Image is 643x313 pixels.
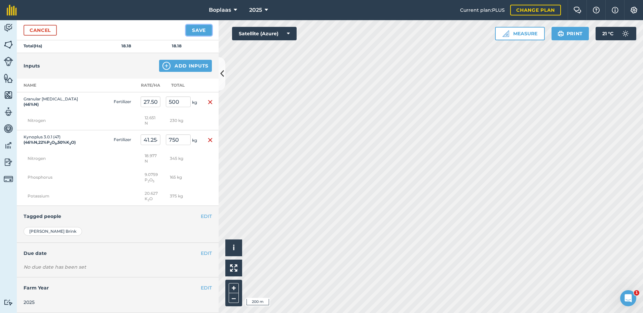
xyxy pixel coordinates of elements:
[111,92,138,111] td: Fertilizer
[4,90,13,100] img: svg+xml;base64,PHN2ZyB4bWxucz0iaHR0cDovL3d3dy53My5vcmcvMjAwMC9zdmciIHdpZHRoPSI1NiIgaGVpZ2h0PSI2MC...
[4,57,13,66] img: svg+xml;base64,PD94bWwgdmVyc2lvbj0iMS4wIiBlbmNvZGluZz0idXRmLTgiPz4KPCEtLSBHZW5lcmF0b3I6IEFkb2JlIE...
[17,111,138,130] td: Nitrogen
[602,27,613,40] span: 21 ° C
[163,79,202,92] th: Total
[138,187,163,206] td: 20.627 K O
[24,25,57,36] a: Cancel
[24,284,212,292] h4: Farm Year
[229,293,239,303] button: –
[634,290,639,296] span: 1
[24,299,212,306] div: 2025
[207,136,213,144] img: svg+xml;base64,PHN2ZyB4bWxucz0iaHR0cDovL3d3dy53My5vcmcvMjAwMC9zdmciIHdpZHRoPSIxNiIgaGVpZ2h0PSIyNC...
[502,30,509,37] img: Ruler icon
[510,5,561,15] a: Change plan
[17,187,138,206] td: Potassium
[4,40,13,50] img: svg+xml;base64,PHN2ZyB4bWxucz0iaHR0cDovL3d3dy53My5vcmcvMjAwMC9zdmciIHdpZHRoPSI1NiIgaGVpZ2h0PSI2MC...
[24,264,212,270] div: No due date has been set
[148,198,149,202] sub: 2
[201,284,212,292] button: EDIT
[495,27,545,40] button: Measure
[230,264,237,272] img: Four arrows, one pointing top left, one top right, one bottom right and the last bottom left
[17,130,84,149] td: Kynoplus 3.0.1 (47)
[225,239,242,256] button: i
[207,98,213,106] img: svg+xml;base64,PHN2ZyB4bWxucz0iaHR0cDovL3d3dy53My5vcmcvMjAwMC9zdmciIHdpZHRoPSIxNiIgaGVpZ2h0PSIyNC...
[163,149,202,168] td: 345 kg
[17,149,138,168] td: Nitrogen
[24,227,82,236] div: [PERSON_NAME] Brink
[138,79,163,92] th: Rate/ Ha
[249,6,262,14] span: 2025
[163,111,202,130] td: 230 kg
[229,283,239,293] button: +
[153,179,154,183] sub: 5
[24,102,39,107] strong: ( 46 % N )
[232,27,297,40] button: Satellite (Azure)
[24,213,212,220] h4: Tagged people
[17,79,84,92] th: Name
[50,142,51,145] sub: 2
[148,179,149,183] sub: 2
[55,142,56,145] sub: 5
[4,174,13,184] img: svg+xml;base64,PD94bWwgdmVyc2lvbj0iMS4wIiBlbmNvZGluZz0idXRmLTgiPz4KPCEtLSBHZW5lcmF0b3I6IEFkb2JlIE...
[24,62,40,70] h4: Inputs
[620,290,636,306] iframe: Intercom live chat
[4,124,13,134] img: svg+xml;base64,PD94bWwgdmVyc2lvbj0iMS4wIiBlbmNvZGluZz0idXRmLTgiPz4KPCEtLSBHZW5lcmF0b3I6IEFkb2JlIE...
[4,140,13,150] img: svg+xml;base64,PD94bWwgdmVyc2lvbj0iMS4wIiBlbmNvZGluZz0idXRmLTgiPz4KPCEtLSBHZW5lcmF0b3I6IEFkb2JlIE...
[209,6,231,14] span: Boplaas
[111,130,138,149] td: Fertilizer
[201,213,212,220] button: EDIT
[163,168,202,187] td: 165 kg
[4,107,13,117] img: svg+xml;base64,PD94bWwgdmVyc2lvbj0iMS4wIiBlbmNvZGluZz0idXRmLTgiPz4KPCEtLSBHZW5lcmF0b3I6IEFkb2JlIE...
[201,250,212,257] button: EDIT
[138,168,163,187] td: 9.0759 P O
[17,92,84,111] td: Granular [MEDICAL_DATA]
[460,6,505,14] span: Current plan : PLUS
[17,168,138,187] td: Phosphorus
[69,142,71,145] sub: 2
[558,30,564,38] img: svg+xml;base64,PHN2ZyB4bWxucz0iaHR0cDovL3d3dy53My5vcmcvMjAwMC9zdmciIHdpZHRoPSIxOSIgaGVpZ2h0PSIyNC...
[4,23,13,33] img: svg+xml;base64,PD94bWwgdmVyc2lvbj0iMS4wIiBlbmNvZGluZz0idXRmLTgiPz4KPCEtLSBHZW5lcmF0b3I6IEFkb2JlIE...
[4,157,13,167] img: svg+xml;base64,PD94bWwgdmVyc2lvbj0iMS4wIiBlbmNvZGluZz0idXRmLTgiPz4KPCEtLSBHZW5lcmF0b3I6IEFkb2JlIE...
[138,149,163,168] td: 18.977 N
[24,250,212,257] h4: Due date
[186,25,212,36] button: Save
[24,140,76,145] strong: ( 46 % N , 22 % P O , 50 % K O )
[630,7,638,13] img: A cog icon
[162,62,171,70] img: svg+xml;base64,PHN2ZyB4bWxucz0iaHR0cDovL3d3dy53My5vcmcvMjAwMC9zdmciIHdpZHRoPSIxNCIgaGVpZ2h0PSIyNC...
[159,60,212,72] button: Add Inputs
[552,27,589,40] button: Print
[592,7,600,13] img: A question mark icon
[163,187,202,206] td: 375 kg
[612,6,618,14] img: svg+xml;base64,PHN2ZyB4bWxucz0iaHR0cDovL3d3dy53My5vcmcvMjAwMC9zdmciIHdpZHRoPSIxNyIgaGVpZ2h0PSIxNy...
[233,243,235,252] span: i
[4,73,13,83] img: svg+xml;base64,PHN2ZyB4bWxucz0iaHR0cDovL3d3dy53My5vcmcvMjAwMC9zdmciIHdpZHRoPSI1NiIgaGVpZ2h0PSI2MC...
[163,130,202,149] td: kg
[619,27,632,40] img: svg+xml;base64,PD94bWwgdmVyc2lvbj0iMS4wIiBlbmNvZGluZz0idXRmLTgiPz4KPCEtLSBHZW5lcmF0b3I6IEFkb2JlIE...
[172,43,182,48] strong: 18.18
[596,27,636,40] button: 21 °C
[573,7,581,13] img: Two speech bubbles overlapping with the left bubble in the forefront
[163,92,202,111] td: kg
[138,111,163,130] td: 12.651 N
[24,43,42,48] strong: Total ( Ha )
[4,299,13,306] img: svg+xml;base64,PD94bWwgdmVyc2lvbj0iMS4wIiBlbmNvZGluZz0idXRmLTgiPz4KPCEtLSBHZW5lcmF0b3I6IEFkb2JlIE...
[7,5,17,15] img: fieldmargin Logo
[121,43,131,48] strong: 18.18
